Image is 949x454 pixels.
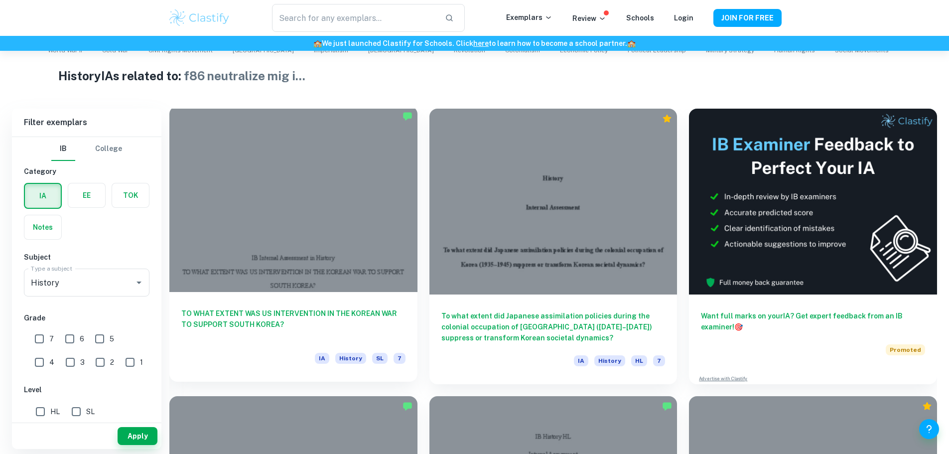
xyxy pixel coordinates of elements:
[80,357,85,368] span: 3
[132,276,146,290] button: Open
[184,69,305,83] span: f86 neutralize mig i ...
[25,184,61,208] button: IA
[31,264,72,273] label: Type a subject
[80,333,84,344] span: 6
[631,355,647,366] span: HL
[140,357,143,368] span: 1
[50,406,60,417] span: HL
[24,215,61,239] button: Notes
[272,4,436,32] input: Search for any exemplars...
[626,14,654,22] a: Schools
[51,137,75,161] button: IB
[315,353,329,364] span: IA
[49,357,54,368] span: 4
[24,384,149,395] h6: Level
[403,111,412,121] img: Marked
[2,38,947,49] h6: We just launched Clastify for Schools. Click to learn how to become a school partner.
[473,39,489,47] a: here
[51,137,122,161] div: Filter type choice
[627,39,636,47] span: 🏫
[181,308,406,341] h6: TO WHAT EXTENT WAS US INTERVENTION IN THE KOREAN WAR TO SUPPORT SOUTH KOREA?
[335,353,366,364] span: History
[24,166,149,177] h6: Category
[734,323,743,331] span: 🎯
[919,419,939,439] button: Help and Feedback
[95,137,122,161] button: College
[689,109,937,384] a: Want full marks on yourIA? Get expert feedback from an IB examiner!PromotedAdvertise with Clastify
[572,13,606,24] p: Review
[403,401,412,411] img: Marked
[394,353,406,364] span: 7
[68,183,105,207] button: EE
[118,427,157,445] button: Apply
[713,9,782,27] button: JOIN FOR FREE
[12,109,161,137] h6: Filter exemplars
[112,183,149,207] button: TOK
[168,8,231,28] img: Clastify logo
[24,312,149,323] h6: Grade
[699,375,747,382] a: Advertise with Clastify
[49,333,54,344] span: 7
[653,355,665,366] span: 7
[110,357,114,368] span: 2
[701,310,925,332] h6: Want full marks on your IA ? Get expert feedback from an IB examiner!
[886,344,925,355] span: Promoted
[662,401,672,411] img: Marked
[922,401,932,411] div: Premium
[86,406,95,417] span: SL
[674,14,693,22] a: Login
[313,39,322,47] span: 🏫
[662,114,672,124] div: Premium
[169,109,417,384] a: TO WHAT EXTENT WAS US INTERVENTION IN THE KOREAN WAR TO SUPPORT SOUTH KOREA?IAHistorySL7
[58,67,891,85] h1: History IAs related to:
[110,333,114,344] span: 5
[594,355,625,366] span: History
[574,355,588,366] span: IA
[429,109,678,384] a: To what extent did Japanese assimilation policies during the colonial occupation of [GEOGRAPHIC_D...
[372,353,388,364] span: SL
[506,12,552,23] p: Exemplars
[689,109,937,295] img: Thumbnail
[24,252,149,263] h6: Subject
[441,310,666,343] h6: To what extent did Japanese assimilation policies during the colonial occupation of [GEOGRAPHIC_D...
